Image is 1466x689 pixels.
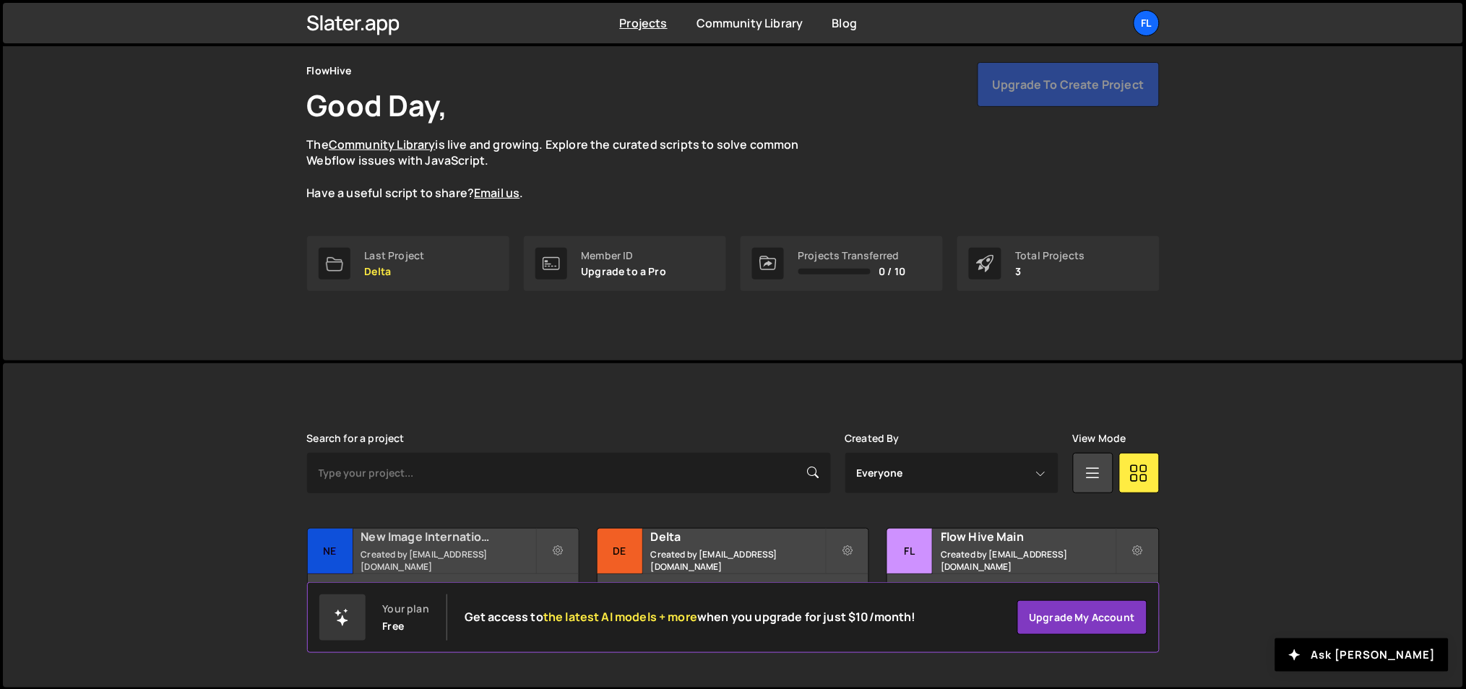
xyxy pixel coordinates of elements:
[651,548,825,573] small: Created by [EMAIL_ADDRESS][DOMAIN_NAME]
[651,529,825,545] h2: Delta
[887,529,933,574] div: Fl
[383,620,405,632] div: Free
[307,236,509,291] a: Last Project Delta
[1275,638,1449,672] button: Ask [PERSON_NAME]
[1073,433,1126,444] label: View Mode
[887,528,1159,618] a: Fl Flow Hive Main Created by [EMAIL_ADDRESS][DOMAIN_NAME] 8 pages, last updated by [DATE]
[307,62,352,79] div: FlowHive
[365,250,425,261] div: Last Project
[361,529,535,545] h2: New Image International
[598,529,643,574] div: De
[308,529,353,574] div: Ne
[474,185,519,201] a: Email us
[1016,250,1085,261] div: Total Projects
[365,266,425,277] p: Delta
[1016,266,1085,277] p: 3
[582,266,667,277] p: Upgrade to a Pro
[845,433,900,444] label: Created By
[329,136,436,152] a: Community Library
[887,574,1158,617] div: 8 pages, last updated by [DATE]
[697,15,803,31] a: Community Library
[307,85,447,125] h1: Good Day,
[308,574,579,617] div: 6 pages, last updated by [DATE]
[597,528,869,618] a: De Delta Created by [EMAIL_ADDRESS][DOMAIN_NAME] 1 page, last updated by [DATE]
[361,548,535,573] small: Created by [EMAIL_ADDRESS][DOMAIN_NAME]
[798,250,906,261] div: Projects Transferred
[941,548,1115,573] small: Created by [EMAIL_ADDRESS][DOMAIN_NAME]
[307,433,405,444] label: Search for a project
[383,603,429,615] div: Your plan
[1134,10,1160,36] a: Fl
[307,528,579,618] a: Ne New Image International Created by [EMAIL_ADDRESS][DOMAIN_NAME] 6 pages, last updated by [DATE]
[465,610,916,624] h2: Get access to when you upgrade for just $10/month!
[307,136,827,201] p: The is live and growing. Explore the curated scripts to solve common Webflow issues with JavaScri...
[620,15,668,31] a: Projects
[582,250,667,261] div: Member ID
[543,609,697,625] span: the latest AI models + more
[832,15,858,31] a: Blog
[307,453,831,493] input: Type your project...
[879,266,906,277] span: 0 / 10
[598,574,868,617] div: 1 page, last updated by [DATE]
[1017,600,1147,635] a: Upgrade my account
[941,529,1115,545] h2: Flow Hive Main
